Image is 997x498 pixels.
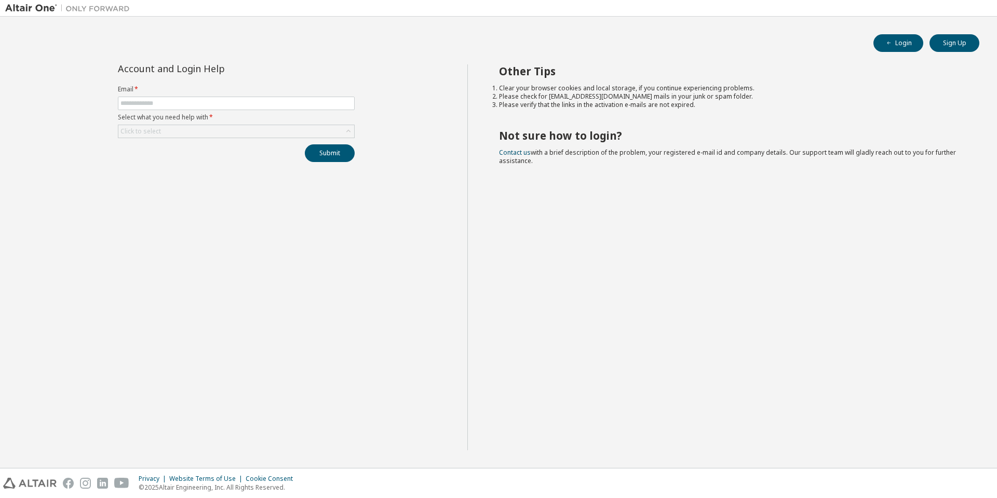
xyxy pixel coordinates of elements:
li: Please check for [EMAIL_ADDRESS][DOMAIN_NAME] mails in your junk or spam folder. [499,92,961,101]
button: Sign Up [929,34,979,52]
div: Cookie Consent [246,475,299,483]
h2: Not sure how to login? [499,129,961,142]
div: Click to select [120,127,161,136]
label: Select what you need help with [118,113,355,122]
label: Email [118,85,355,93]
h2: Other Tips [499,64,961,78]
div: Privacy [139,475,169,483]
img: altair_logo.svg [3,478,57,489]
div: Website Terms of Use [169,475,246,483]
img: instagram.svg [80,478,91,489]
button: Login [873,34,923,52]
div: Account and Login Help [118,64,307,73]
img: linkedin.svg [97,478,108,489]
img: youtube.svg [114,478,129,489]
span: with a brief description of the problem, your registered e-mail id and company details. Our suppo... [499,148,956,165]
li: Clear your browser cookies and local storage, if you continue experiencing problems. [499,84,961,92]
img: facebook.svg [63,478,74,489]
div: Click to select [118,125,354,138]
a: Contact us [499,148,531,157]
p: © 2025 Altair Engineering, Inc. All Rights Reserved. [139,483,299,492]
img: Altair One [5,3,135,14]
li: Please verify that the links in the activation e-mails are not expired. [499,101,961,109]
button: Submit [305,144,355,162]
